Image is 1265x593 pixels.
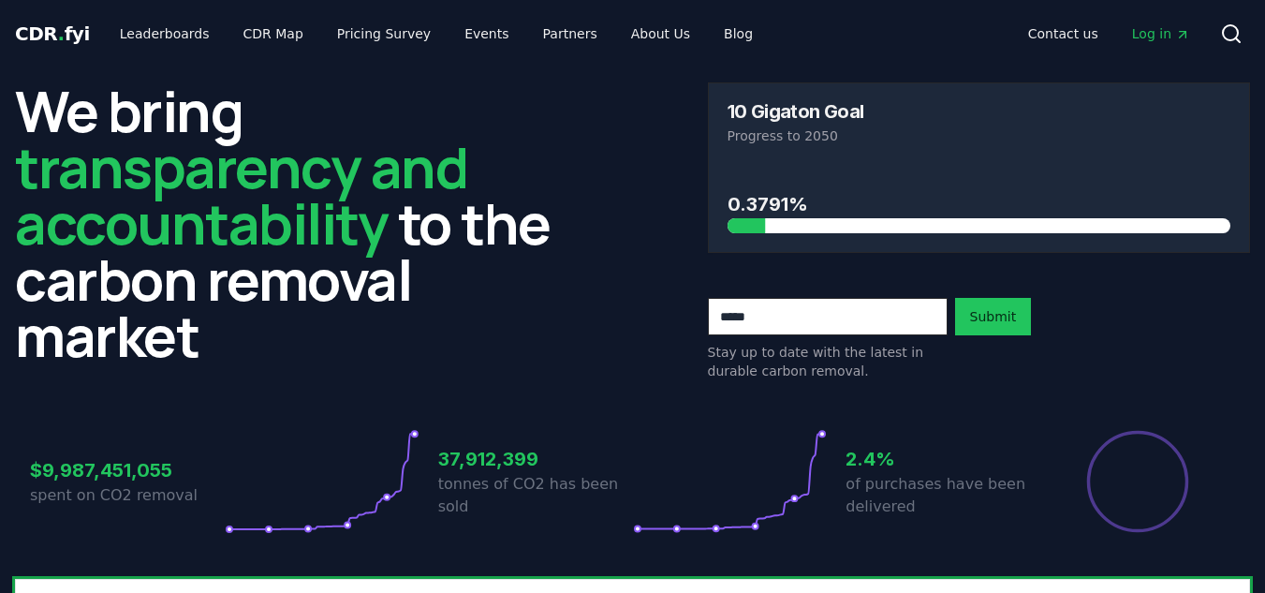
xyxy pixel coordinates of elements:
[1013,17,1205,51] nav: Main
[728,102,864,121] h3: 10 Gigaton Goal
[15,128,467,261] span: transparency and accountability
[30,456,225,484] h3: $9,987,451,055
[438,445,633,473] h3: 37,912,399
[15,82,558,363] h2: We bring to the carbon removal market
[616,17,705,51] a: About Us
[1117,17,1205,51] a: Log in
[708,343,948,380] p: Stay up to date with the latest in durable carbon removal.
[228,17,318,51] a: CDR Map
[15,21,90,47] a: CDR.fyi
[58,22,65,45] span: .
[449,17,523,51] a: Events
[955,298,1032,335] button: Submit
[1085,429,1190,534] div: Percentage of sales delivered
[30,484,225,507] p: spent on CO2 removal
[709,17,768,51] a: Blog
[728,190,1231,218] h3: 0.3791%
[105,17,225,51] a: Leaderboards
[728,126,1231,145] p: Progress to 2050
[438,473,633,518] p: tonnes of CO2 has been sold
[1013,17,1113,51] a: Contact us
[846,473,1040,518] p: of purchases have been delivered
[1132,24,1190,43] span: Log in
[528,17,612,51] a: Partners
[322,17,446,51] a: Pricing Survey
[105,17,768,51] nav: Main
[15,22,90,45] span: CDR fyi
[846,445,1040,473] h3: 2.4%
